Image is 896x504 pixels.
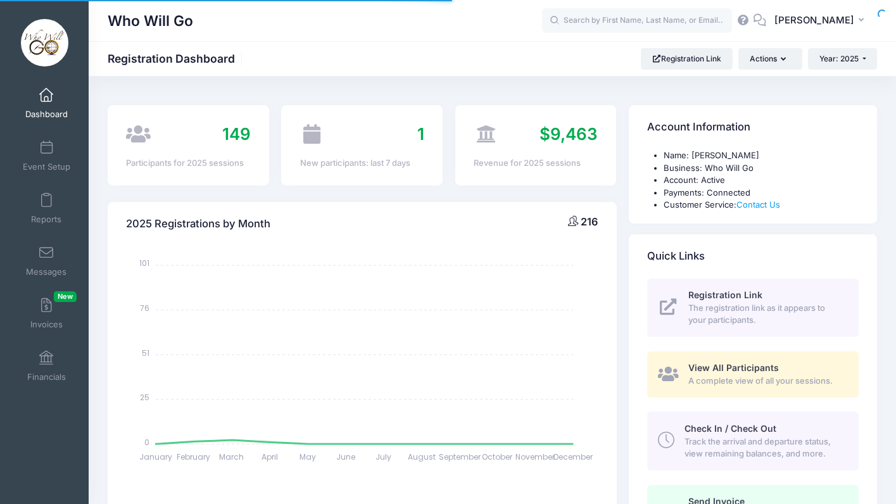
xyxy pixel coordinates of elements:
li: Account: Active [664,174,859,187]
a: Reports [16,186,77,230]
tspan: December [554,451,594,462]
tspan: April [262,451,278,462]
a: Registration Link The registration link as it appears to your participants. [647,279,859,337]
a: Financials [16,344,77,388]
img: Who Will Go [21,19,68,66]
h4: Account Information [647,110,750,146]
input: Search by First Name, Last Name, or Email... [542,8,732,34]
h1: Who Will Go [108,6,193,35]
span: 149 [222,124,251,144]
tspan: 76 [140,303,149,313]
button: Actions [738,48,802,70]
span: 216 [581,215,598,228]
h1: Registration Dashboard [108,52,246,65]
span: Financials [27,372,66,382]
tspan: October [483,451,514,462]
tspan: May [300,451,316,462]
tspan: July [375,451,391,462]
tspan: August [408,451,436,462]
a: View All Participants A complete view of all your sessions. [647,351,859,398]
tspan: November [516,451,556,462]
tspan: June [336,451,355,462]
span: Reports [31,214,61,225]
span: A complete view of all your sessions. [688,375,844,387]
tspan: March [220,451,244,462]
button: Year: 2025 [808,48,877,70]
li: Customer Service: [664,199,859,211]
tspan: 25 [140,392,149,403]
a: Dashboard [16,81,77,125]
span: Messages [26,267,66,277]
a: Check In / Check Out Track the arrival and departure status, view remaining balances, and more. [647,412,859,470]
li: Payments: Connected [664,187,859,199]
span: Invoices [30,319,63,330]
span: New [54,291,77,302]
span: Check In / Check Out [685,423,776,434]
span: The registration link as it appears to your participants. [688,302,844,327]
a: Contact Us [736,199,780,210]
tspan: 51 [142,348,149,358]
span: [PERSON_NAME] [774,13,854,27]
span: Registration Link [688,289,762,300]
tspan: 0 [144,437,149,448]
span: View All Participants [688,362,779,373]
div: Participants for 2025 sessions [126,157,250,170]
span: Event Setup [23,161,70,172]
h4: Quick Links [647,238,705,274]
span: 1 [417,124,424,144]
tspan: February [177,451,211,462]
h4: 2025 Registrations by Month [126,206,270,243]
span: $9,463 [539,124,598,144]
a: InvoicesNew [16,291,77,336]
a: Event Setup [16,134,77,178]
span: Dashboard [25,109,68,120]
li: Business: Who Will Go [664,162,859,175]
span: Track the arrival and departure status, view remaining balances, and more. [685,436,844,460]
button: [PERSON_NAME] [766,6,877,35]
tspan: September [439,451,481,462]
li: Name: [PERSON_NAME] [664,149,859,162]
span: Year: 2025 [819,54,859,63]
tspan: January [139,451,172,462]
a: Registration Link [641,48,733,70]
div: Revenue for 2025 sessions [474,157,598,170]
tspan: 101 [139,258,149,268]
div: New participants: last 7 days [300,157,424,170]
a: Messages [16,239,77,283]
